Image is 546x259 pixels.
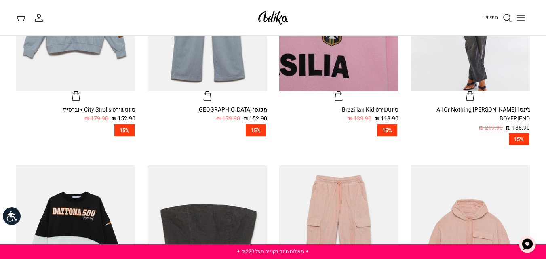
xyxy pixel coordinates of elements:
[479,124,503,133] span: 219.90 ₪
[348,114,371,123] span: 139.90 ₪
[515,232,540,257] button: צ'אט
[236,248,309,255] a: ✦ משלוח חינם בקנייה מעל ₪220 ✦
[279,124,398,136] a: 15%
[148,105,267,124] a: מכנסי [GEOGRAPHIC_DATA] 152.90 ₪ 179.90 ₪
[279,105,398,114] div: סווטשירט Brazilian Kid
[246,124,266,136] span: 15%
[114,124,135,136] span: 15%
[216,114,240,123] span: 179.90 ₪
[375,114,398,123] span: 118.90 ₪
[411,133,530,145] a: 15%
[16,105,135,124] a: סווטשירט City Strolls אוברסייז 152.90 ₪ 179.90 ₪
[112,114,135,123] span: 152.90 ₪
[484,13,498,21] span: חיפוש
[411,105,530,133] a: ג׳ינס All Or Nothing [PERSON_NAME] | BOYFRIEND 186.90 ₪ 219.90 ₪
[16,105,135,114] div: סווטשירט City Strolls אוברסייז
[411,105,530,124] div: ג׳ינס All Or Nothing [PERSON_NAME] | BOYFRIEND
[512,9,530,27] button: Toggle menu
[279,105,398,124] a: סווטשירט Brazilian Kid 118.90 ₪ 139.90 ₪
[84,114,108,123] span: 179.90 ₪
[377,124,397,136] span: 15%
[509,133,529,145] span: 15%
[243,114,267,123] span: 152.90 ₪
[484,13,512,23] a: חיפוש
[34,13,47,23] a: החשבון שלי
[148,105,267,114] div: מכנסי [GEOGRAPHIC_DATA]
[148,124,267,136] a: 15%
[256,8,290,27] img: Adika IL
[506,124,530,133] span: 186.90 ₪
[16,124,135,136] a: 15%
